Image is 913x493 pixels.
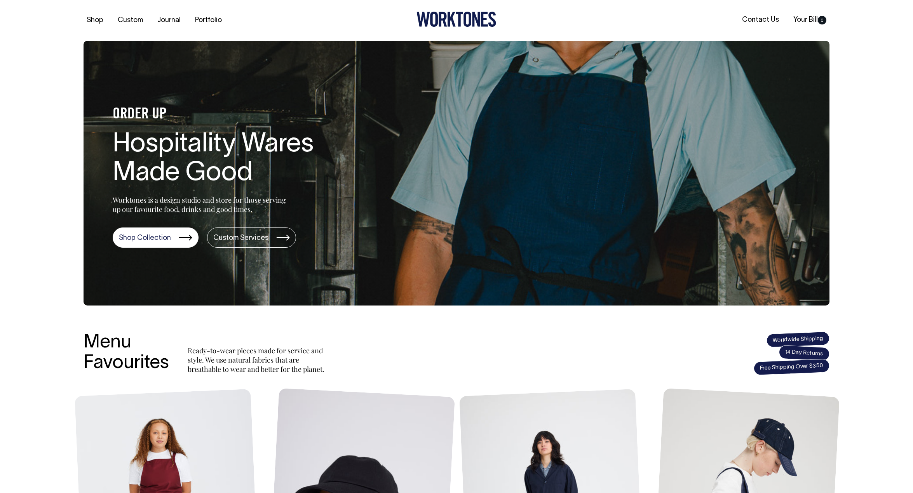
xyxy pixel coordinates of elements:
a: Custom [115,14,146,27]
a: Your Bill0 [790,14,829,26]
a: Custom Services [207,227,296,248]
h4: ORDER UP [113,106,361,123]
h1: Hospitality Wares Made Good [113,130,361,189]
a: Journal [154,14,184,27]
p: Worktones is a design studio and store for those serving up our favourite food, drinks and good t... [113,195,289,214]
a: Shop [84,14,106,27]
a: Portfolio [192,14,225,27]
h3: Menu Favourites [84,333,169,374]
span: Free Shipping Over $350 [753,359,829,375]
span: 0 [818,16,826,24]
a: Shop Collection [113,227,199,248]
span: Worldwide Shipping [766,331,829,347]
span: 14 Day Returns [779,345,830,361]
p: Ready-to-wear pieces made for service and style. We use natural fabrics that are breathable to we... [188,346,328,374]
a: Contact Us [739,14,782,26]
